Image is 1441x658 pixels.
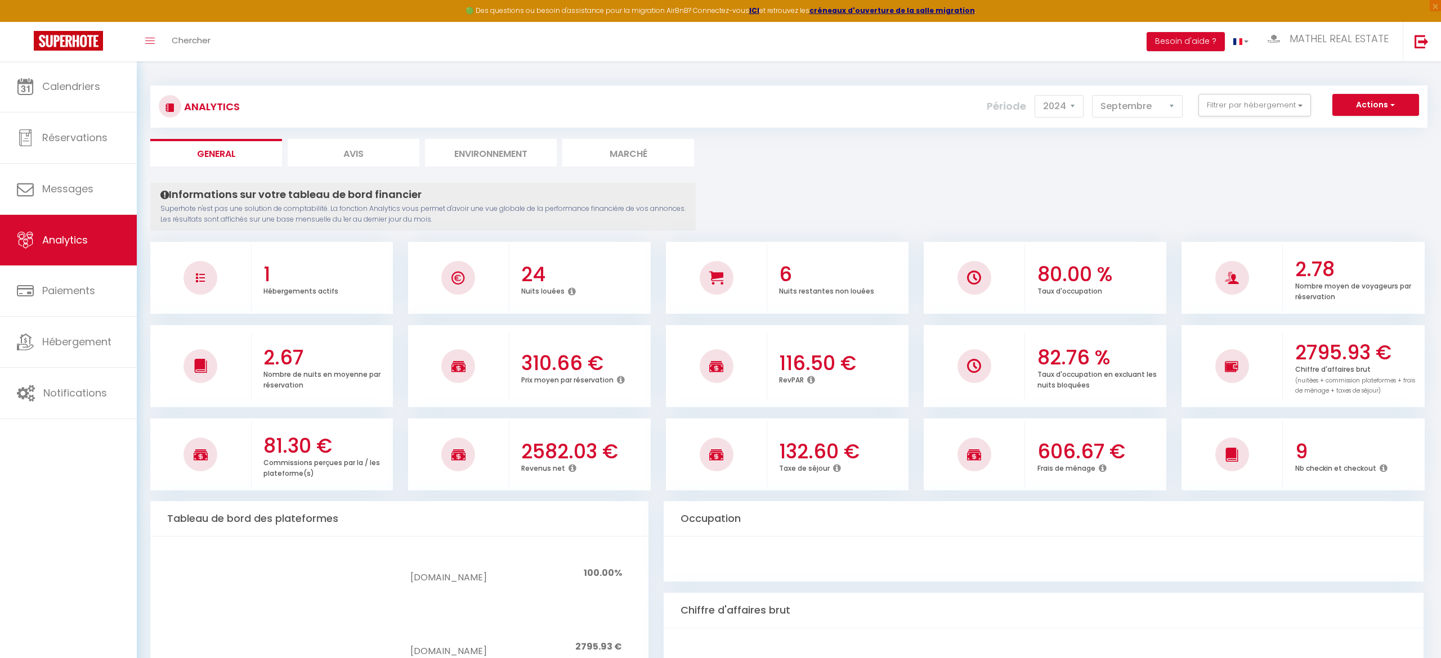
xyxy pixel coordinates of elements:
[1037,263,1164,286] h3: 80.00 %
[987,94,1026,119] label: Période
[288,139,419,166] li: Avis
[749,6,759,15] a: ICI
[1198,94,1311,116] button: Filtrer par hébergement
[521,284,565,296] p: Nuits louées
[1415,34,1429,48] img: logout
[664,593,1424,628] div: Chiffre d'affaires brut
[150,139,282,166] li: General
[42,283,95,298] span: Paiements
[150,501,648,537] div: Tableau de bord des plateformes
[42,79,100,93] span: Calendriers
[779,440,906,463] h3: 132.60 €
[1037,284,1102,296] p: Taux d'occupation
[967,359,981,373] img: NO IMAGE
[1290,31,1389,46] span: MATHEL REAL ESTATE
[1265,32,1282,46] img: ...
[562,139,694,166] li: Marché
[1295,362,1415,395] p: Chiffre d'affaires brut
[263,263,390,286] h3: 1
[1295,258,1422,281] h3: 2.78
[263,434,390,458] h3: 81.30 €
[163,22,219,61] a: Chercher
[521,351,648,375] h3: 310.66 €
[196,273,205,282] img: NO IMAGE
[779,373,804,385] p: RevPAR
[42,335,111,349] span: Hébergement
[1295,461,1376,473] p: Nb checkin et checkout
[1295,279,1411,301] p: Nombre moyen de voyageurs par réservation
[43,386,107,400] span: Notifications
[521,373,614,385] p: Prix moyen par réservation
[1037,367,1157,390] p: Taux d'occupation en excluant les nuits bloquées
[160,188,686,201] h4: Informations sur votre tableau de bord financier
[42,182,93,196] span: Messages
[1295,376,1415,395] span: (nuitées + commission plateformes + frais de ménage + taxes de séjour)
[809,6,975,15] a: créneaux d'ouverture de la salle migration
[521,440,648,463] h3: 2582.03 €
[42,233,88,247] span: Analytics
[1037,440,1164,463] h3: 606.67 €
[779,284,874,296] p: Nuits restantes non louées
[779,461,830,473] p: Taxe de séjour
[1295,440,1422,463] h3: 9
[425,139,557,166] li: Environnement
[1037,346,1164,369] h3: 82.76 %
[1225,359,1239,373] img: NO IMAGE
[263,346,390,369] h3: 2.67
[263,456,380,478] p: Commissions perçues par la / les plateforme(s)
[1257,22,1403,61] a: ... MATHEL REAL ESTATE
[779,263,906,286] h3: 6
[172,34,211,46] span: Chercher
[521,461,565,473] p: Revenus net
[1147,32,1225,51] button: Besoin d'aide ?
[181,94,240,119] h3: Analytics
[160,204,686,225] p: Superhote n'est pas une solution de comptabilité. La fonction Analytics vous permet d'avoir une v...
[1295,341,1422,364] h3: 2795.93 €
[263,284,338,296] p: Hébergements actifs
[263,367,381,390] p: Nombre de nuits en moyenne par réservation
[9,4,43,38] button: Ouvrir le widget de chat LiveChat
[664,501,1424,537] div: Occupation
[1332,94,1419,116] button: Actions
[410,559,486,588] td: [DOMAIN_NAME]
[34,31,103,51] img: Super Booking
[779,351,906,375] h3: 116.50 €
[1037,461,1095,473] p: Frais de ménage
[584,566,622,579] span: 100.00%
[575,640,622,653] span: 2795.93 €
[42,130,108,145] span: Réservations
[521,263,648,286] h3: 24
